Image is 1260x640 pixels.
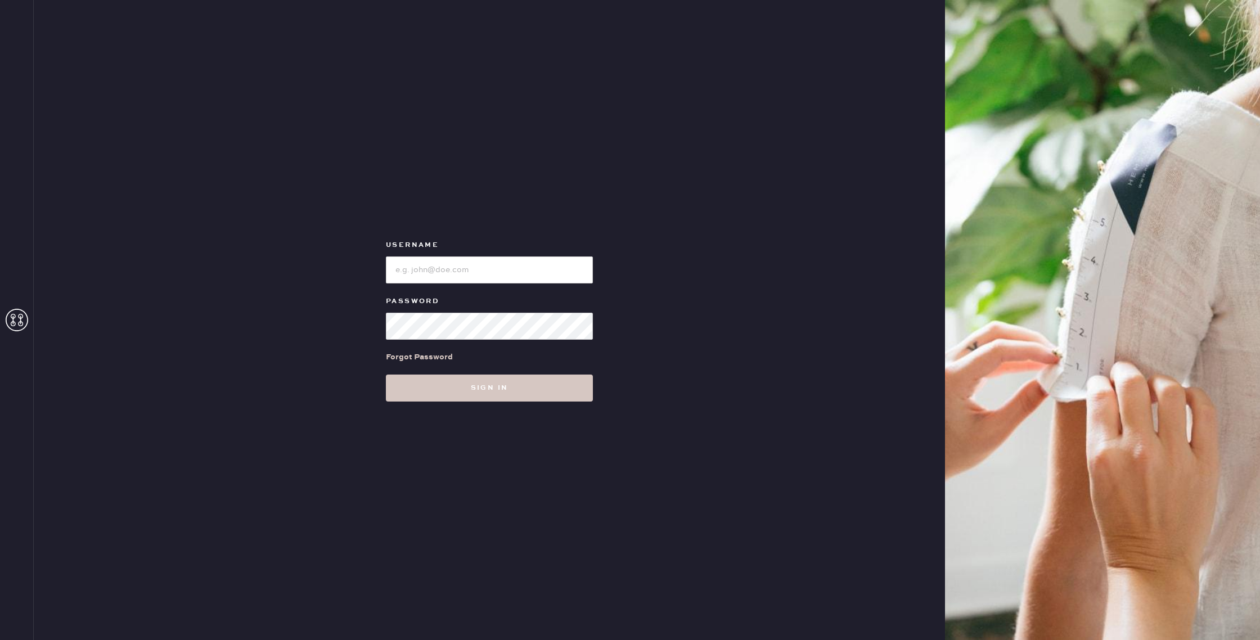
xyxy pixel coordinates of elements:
[386,351,453,363] div: Forgot Password
[386,238,593,252] label: Username
[386,256,593,283] input: e.g. john@doe.com
[386,295,593,308] label: Password
[386,375,593,402] button: Sign in
[386,340,453,375] a: Forgot Password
